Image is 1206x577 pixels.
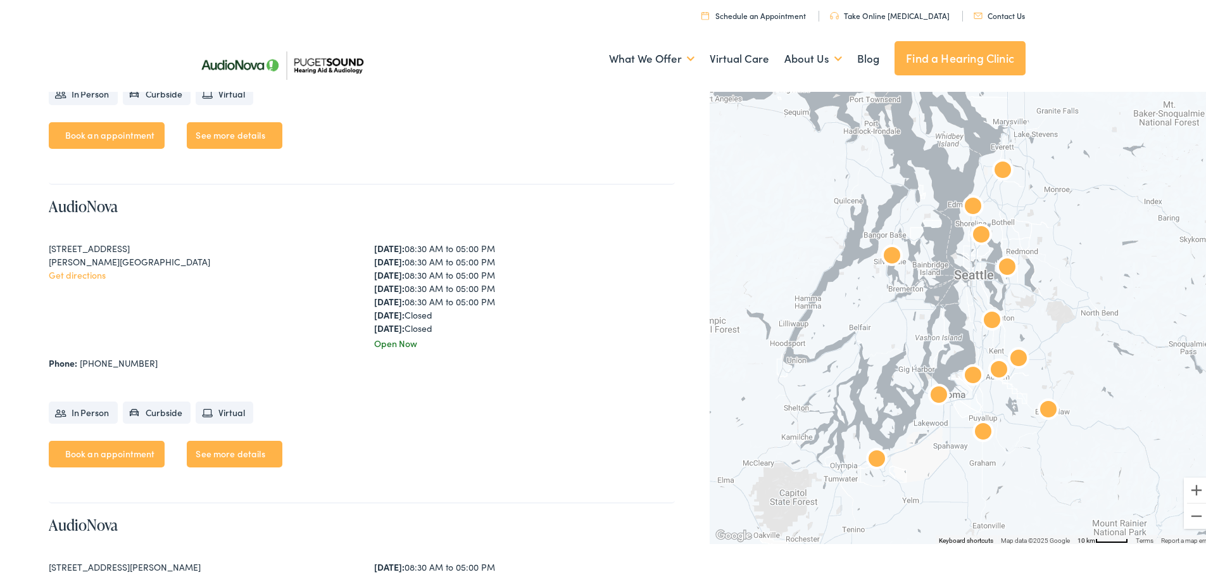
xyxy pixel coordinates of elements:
a: Schedule an Appointment [701,8,806,18]
a: Book an appointment [49,438,165,465]
li: In Person [49,399,118,421]
strong: [DATE]: [374,239,405,252]
div: AudioNova [877,239,907,270]
a: Book an appointment [49,120,165,146]
div: 08:30 AM to 05:00 PM 08:30 AM to 05:00 PM 08:30 AM to 05:00 PM 08:30 AM to 05:00 PM 08:30 AM to 0... [374,239,675,333]
strong: [DATE]: [374,293,405,305]
a: What We Offer [609,33,694,80]
span: 10 km [1077,535,1095,542]
div: AudioNova [862,443,892,473]
a: AudioNova [49,193,118,214]
a: Get directions [49,266,106,279]
img: utility icon [830,10,839,17]
div: AudioNova [958,190,988,220]
li: Virtual [196,399,253,421]
div: AudioNova [958,359,988,390]
img: utility icon [974,10,983,16]
strong: [DATE]: [374,319,405,332]
strong: Phone: [49,354,77,367]
div: AudioNova [1003,342,1034,372]
strong: [DATE]: [374,266,405,279]
div: AudioNova [1033,393,1064,424]
a: See more details [187,120,282,146]
strong: [DATE]: [374,253,405,265]
div: [STREET_ADDRESS] [49,239,349,253]
a: AudioNova [49,512,118,533]
img: Google [713,525,755,542]
strong: [DATE]: [374,558,405,571]
a: Take Online [MEDICAL_DATA] [830,8,950,18]
a: [PHONE_NUMBER] [80,354,158,367]
strong: [DATE]: [374,279,405,292]
li: Curbside [123,399,191,421]
button: Map Scale: 10 km per 48 pixels [1074,533,1132,542]
div: AudioNova [924,379,954,409]
a: Terms (opens in new tab) [1136,535,1153,542]
a: Open this area in Google Maps (opens a new window) [713,525,755,542]
div: AudioNova [977,304,1007,334]
li: In Person [49,80,118,103]
a: Contact Us [974,8,1025,18]
span: Map data ©2025 Google [1001,535,1070,542]
a: About Us [784,33,842,80]
div: [PERSON_NAME][GEOGRAPHIC_DATA] [49,253,349,266]
strong: [DATE]: [374,306,405,319]
div: AudioNova [968,415,998,446]
div: AudioNova [984,353,1014,384]
li: Curbside [123,80,191,103]
div: Open Now [374,334,675,348]
a: Blog [857,33,879,80]
div: AudioNova [966,219,996,249]
button: Keyboard shortcuts [939,534,993,543]
a: Find a Hearing Clinic [895,39,1026,73]
div: Puget Sound Hearing Aid &#038; Audiology by AudioNova [988,154,1018,184]
a: Virtual Care [710,33,769,80]
img: utility icon [701,9,709,17]
a: See more details [187,438,282,465]
div: [STREET_ADDRESS][PERSON_NAME] [49,558,349,571]
div: AudioNova [992,251,1022,281]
